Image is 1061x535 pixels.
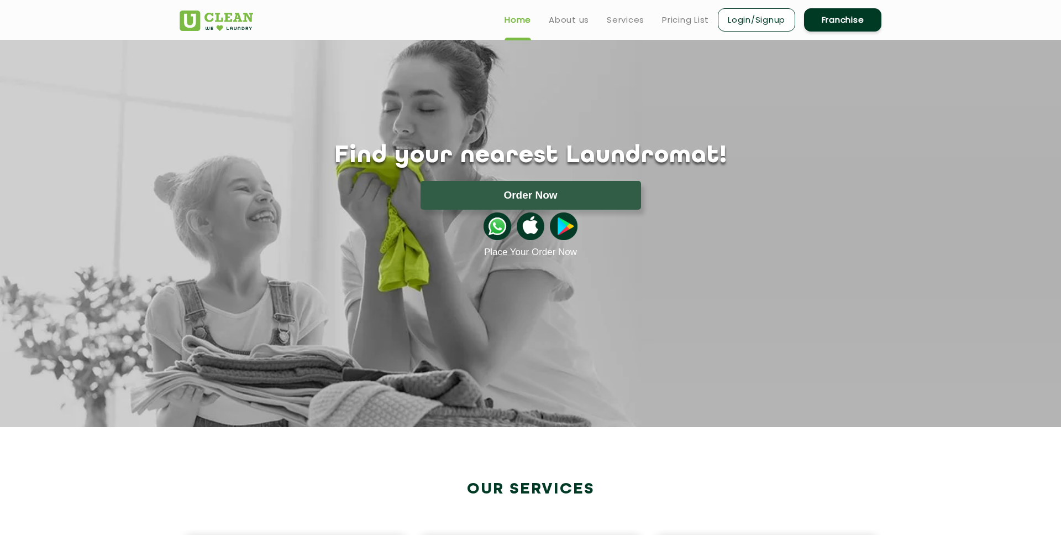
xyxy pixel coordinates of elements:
img: UClean Laundry and Dry Cleaning [180,11,253,31]
h2: Our Services [180,480,881,498]
img: playstoreicon.png [550,212,577,240]
a: Franchise [804,8,881,32]
a: Home [505,13,531,27]
a: Services [607,13,644,27]
a: Place Your Order Now [484,247,577,258]
img: whatsappicon.png [484,212,511,240]
a: Login/Signup [718,8,795,32]
button: Order Now [421,181,641,210]
img: apple-icon.png [517,212,544,240]
a: About us [549,13,589,27]
a: Pricing List [662,13,709,27]
h1: Find your nearest Laundromat! [171,142,890,170]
